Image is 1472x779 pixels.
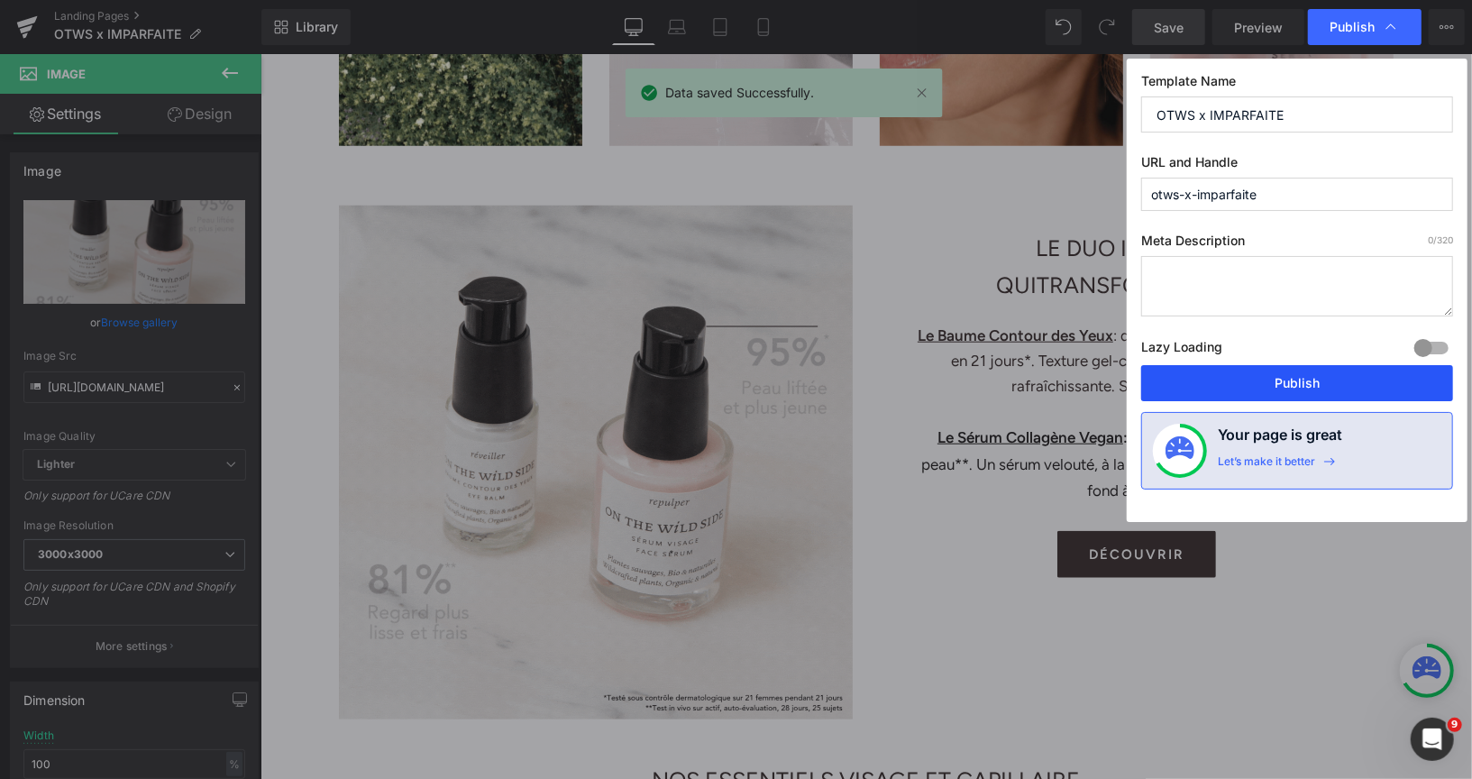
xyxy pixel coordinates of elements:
[797,477,955,524] a: DÉCOUVRIR
[1141,154,1453,178] label: URL and Handle
[1218,454,1315,478] div: Let’s make it better
[1330,19,1375,35] span: Publish
[677,374,863,392] a: Le Sérum Collagène Vegan
[736,217,777,244] span: QUI
[1428,234,1453,245] span: /320
[657,272,853,290] a: Le Baume Contour des Yeux
[828,477,924,524] span: DÉCOUVRIR
[1141,335,1222,365] label: Lazy Loading
[776,180,977,207] span: LE DUO ICONIQUE,
[1218,424,1342,454] h4: Your page is great
[777,217,927,244] span: TRANSFORME
[677,374,867,392] strong: :
[655,269,1097,344] h1: : qui réduit cernes, poches et ridules en 21 jours*. Texture gel-crème à la fois nourrissante et ...
[1448,718,1462,732] span: 9
[927,217,1017,244] span: LA PEAU
[1141,233,1453,256] label: Meta Description
[655,371,1097,450] div: qui lisse, repulpe et raffermit la peau**. Un sérum velouté, à la texture légère non collante qui...
[1141,73,1453,96] label: Template Name
[1428,234,1433,245] span: 0
[1166,436,1194,465] img: onboarding-status.svg
[1141,365,1453,401] button: Publish
[1411,718,1454,761] iframe: Intercom live chat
